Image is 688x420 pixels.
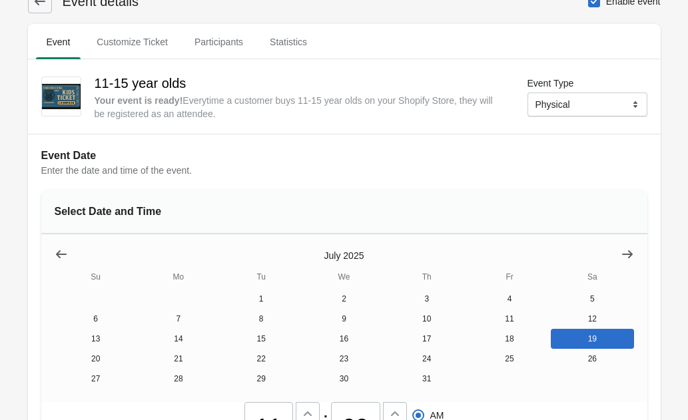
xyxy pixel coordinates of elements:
button: Tuesday July 15 2025 [220,329,302,349]
button: Tuesday July 29 2025 [220,369,302,389]
button: Thursday July 31 2025 [386,369,468,389]
button: Thursday July 17 2025 [386,329,468,349]
button: Friday July 4 2025 [468,289,551,309]
span: Participants [184,30,254,54]
button: Saturday July 5 2025 [551,289,633,309]
button: Wednesday July 2 2025 [302,289,385,309]
strong: Your event is ready ! [95,95,183,106]
button: Sunday July 20 2025 [55,349,137,369]
button: Tuesday July 1 2025 [220,289,302,309]
img: WechatIMG556.png [42,84,81,110]
button: Friday July 11 2025 [468,309,551,329]
label: Event Type [527,77,574,90]
button: Saturday July 26 2025 [551,349,633,369]
span: Event [36,30,81,54]
button: Show previous month, June 2025 [49,242,73,266]
th: Friday [468,265,551,289]
th: Wednesday [302,265,385,289]
div: Select Date and Time [55,204,228,220]
button: Show next month, August 2025 [615,242,639,266]
button: Thursday July 24 2025 [386,349,468,369]
span: Enter the date and time of the event. [41,165,192,176]
h2: Event Date [41,148,647,164]
button: Sunday July 6 2025 [55,309,137,329]
button: Monday July 14 2025 [137,329,220,349]
th: Tuesday [220,265,302,289]
button: Saturday July 12 2025 [551,309,633,329]
button: Wednesday July 30 2025 [302,369,385,389]
button: Tuesday July 22 2025 [220,349,302,369]
button: Monday July 21 2025 [137,349,220,369]
button: Sunday July 27 2025 [55,369,137,389]
button: Monday July 28 2025 [137,369,220,389]
th: Saturday [551,265,633,289]
th: Thursday [386,265,468,289]
h2: 11-15 year olds [95,73,506,94]
th: Sunday [55,265,137,289]
button: Wednesday July 16 2025 [302,329,385,349]
button: Thursday July 3 2025 [386,289,468,309]
button: Thursday July 10 2025 [386,309,468,329]
span: Statistics [259,30,318,54]
th: Monday [137,265,220,289]
button: Tuesday July 8 2025 [220,309,302,329]
button: Wednesday July 9 2025 [302,309,385,329]
button: Wednesday July 23 2025 [302,349,385,369]
div: Everytime a customer buys 11-15 year olds on your Shopify Store, they will be registered as an at... [95,94,506,120]
button: Monday July 7 2025 [137,309,220,329]
button: Saturday July 19 2025 [551,329,633,349]
button: Sunday July 13 2025 [55,329,137,349]
button: Friday July 18 2025 [468,329,551,349]
button: Friday July 25 2025 [468,349,551,369]
span: Customize Ticket [86,30,178,54]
